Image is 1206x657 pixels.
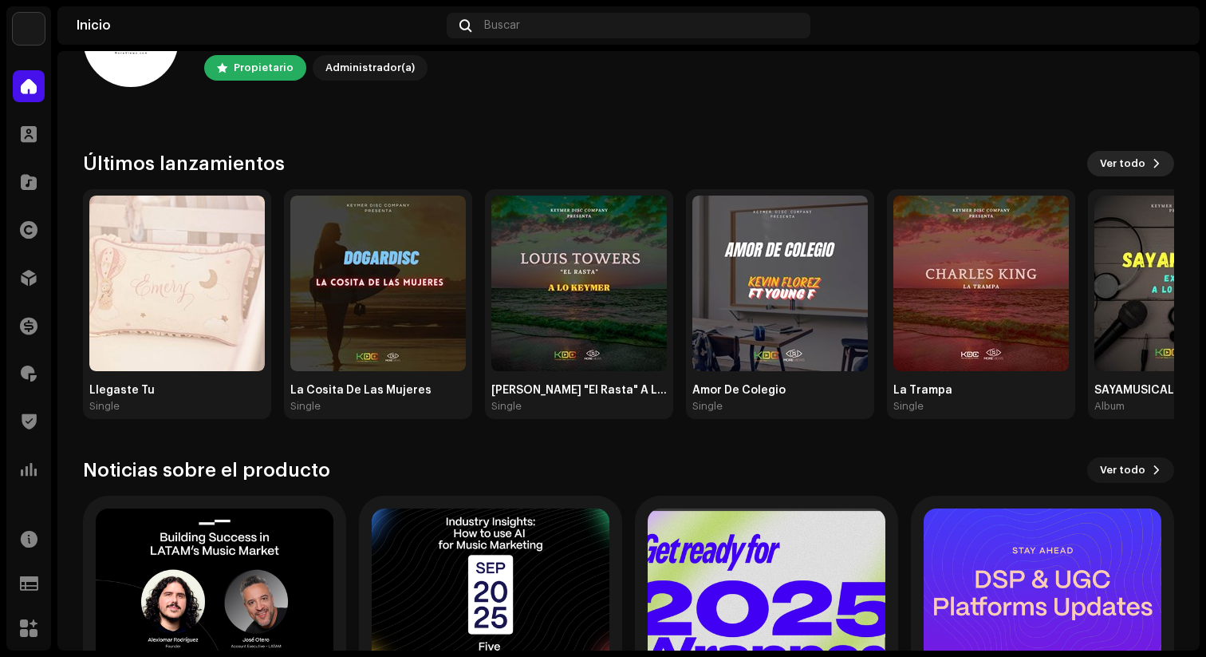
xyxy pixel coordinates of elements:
[491,196,667,371] img: 36ea25d6-713c-47ee-b4ba-90788d8e2ef4
[491,400,522,413] div: Single
[290,196,466,371] img: c764b4bc-f549-4083-b7e6-93a2eb7b92ca
[13,13,45,45] img: d33e7525-e535-406c-bd75-4996859269b0
[89,400,120,413] div: Single
[692,384,868,397] div: Amor De Colegio
[1087,151,1174,176] button: Ver todo
[89,384,265,397] div: Llegaste Tu
[491,384,667,397] div: [PERSON_NAME] "El Rasta" A Lo Keymer
[1100,454,1145,486] span: Ver todo
[83,457,330,483] h3: Noticias sobre el producto
[692,400,723,413] div: Single
[325,58,415,77] div: Administrador(a)
[1100,148,1145,180] span: Ver todo
[234,58,294,77] div: Propietario
[1094,400,1125,413] div: Album
[893,196,1069,371] img: 4f26fbc7-96c7-477c-a08a-9cafab15e57c
[893,400,924,413] div: Single
[290,400,321,413] div: Single
[893,384,1069,397] div: La Trampa
[89,196,265,371] img: 71100b04-05de-4eca-a336-a8e5abdedfa5
[484,19,520,32] span: Buscar
[1155,13,1180,38] img: c50c6205-3ca2-4a42-8b1e-ec5f4b513db8
[83,151,285,176] h3: Últimos lanzamientos
[290,384,466,397] div: La Cosita De Las Mujeres
[1087,457,1174,483] button: Ver todo
[77,19,440,32] div: Inicio
[692,196,868,371] img: a59ac0a2-2501-4468-9944-3716f809098a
